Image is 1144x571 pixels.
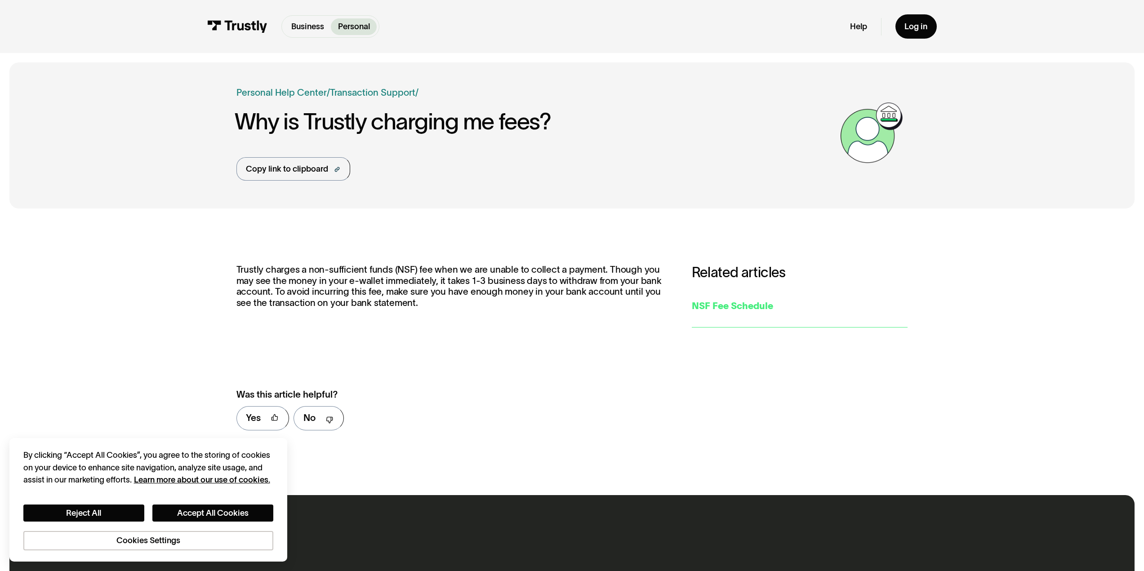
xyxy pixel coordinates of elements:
h3: Related articles [692,264,908,281]
a: No [294,406,343,430]
div: Copy link to clipboard [246,163,328,175]
div: / [327,86,330,100]
button: Reject All [23,505,144,522]
a: Copy link to clipboard [236,157,350,181]
h1: Why is Trustly charging me fees? [235,109,836,134]
div: No [303,411,316,425]
p: Business [291,21,324,33]
p: Personal [338,21,370,33]
div: Yes [246,411,261,425]
a: Help [850,22,867,32]
a: Yes [236,406,289,430]
img: Trustly Logo [207,20,267,33]
a: Log in [895,14,937,39]
a: NSF Fee Schedule [692,285,908,328]
a: Personal Help Center [236,86,327,100]
div: Cookie banner [9,438,287,562]
a: Personal [331,18,377,35]
div: By clicking “Accept All Cookies”, you agree to the storing of cookies on your device to enhance s... [23,449,273,486]
div: NSF Fee Schedule [692,299,908,313]
a: Transaction Support [330,87,415,97]
a: Business [284,18,331,35]
button: Cookies Settings [23,531,273,550]
a: More information about your privacy, opens in a new tab [134,475,270,484]
button: Accept All Cookies [152,505,273,522]
div: / [415,86,418,100]
p: Trustly charges a non-sufficient funds (NSF) fee when we are unable to collect a payment. Though ... [236,264,669,309]
div: Log in [904,22,927,32]
div: Was this article helpful? [236,388,644,402]
div: Privacy [23,449,273,550]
